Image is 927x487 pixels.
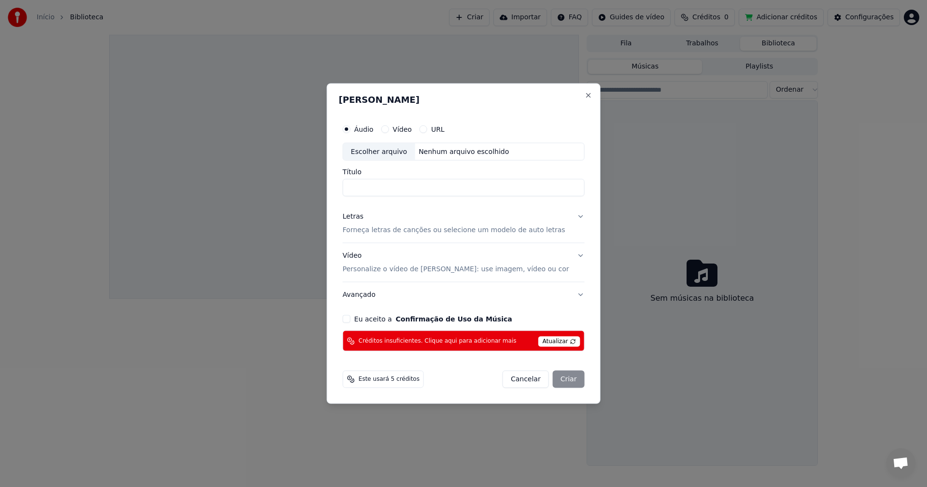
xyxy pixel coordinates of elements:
[431,125,445,132] label: URL
[354,316,512,322] label: Eu aceito a
[343,264,569,274] p: Personalize o vídeo de [PERSON_NAME]: use imagem, vídeo ou cor
[343,212,364,222] div: Letras
[343,251,569,274] div: Vídeo
[343,168,585,175] label: Título
[393,125,412,132] label: Vídeo
[354,125,374,132] label: Áudio
[359,337,517,345] span: Créditos insuficientes. Clique aqui para adicionar mais
[415,147,513,156] div: Nenhum arquivo escolhido
[343,143,415,160] div: Escolher arquivo
[343,225,565,235] p: Forneça letras de canções ou selecione um modelo de auto letras
[343,243,585,282] button: VídeoPersonalize o vídeo de [PERSON_NAME]: use imagem, vídeo ou cor
[503,371,549,388] button: Cancelar
[359,376,420,383] span: Este usará 5 créditos
[538,336,580,347] span: Atualizar
[343,204,585,243] button: LetrasForneça letras de canções ou selecione um modelo de auto letras
[396,316,512,322] button: Eu aceito a
[343,282,585,307] button: Avançado
[339,95,589,104] h2: [PERSON_NAME]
